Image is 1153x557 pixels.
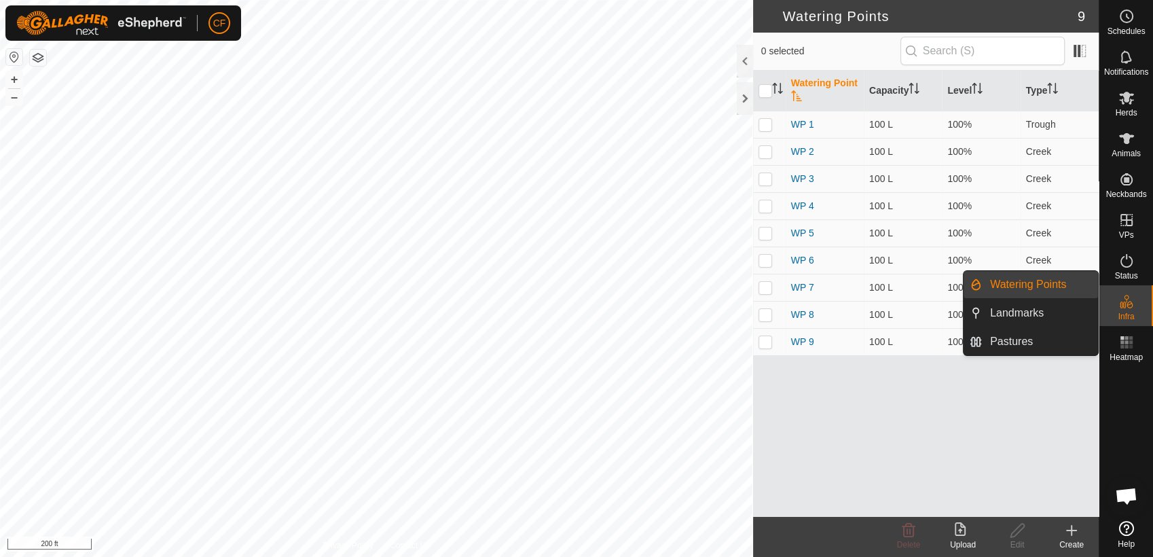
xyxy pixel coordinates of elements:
td: Creek [1021,138,1099,165]
span: Heatmap [1110,353,1143,361]
button: Map Layers [30,50,46,66]
span: Schedules [1107,27,1145,35]
div: Edit [990,539,1044,551]
span: Status [1114,272,1137,280]
td: Creek [1021,165,1099,192]
span: Animals [1112,149,1141,158]
li: Watering Points [964,271,1098,298]
span: Watering Points [990,276,1066,293]
th: Type [1021,71,1099,111]
th: Level [942,71,1020,111]
th: Watering Point [786,71,864,111]
div: 100% [947,118,1014,132]
a: WP 2 [791,146,814,157]
td: Trough [1021,111,1099,138]
span: 0 selected [761,44,900,58]
td: Creek [1021,219,1099,247]
span: Landmarks [990,305,1044,321]
a: Privacy Policy [323,539,373,552]
div: 100% [947,308,1014,322]
div: 100% [947,253,1014,268]
span: Delete [897,540,921,550]
a: WP 4 [791,200,814,211]
a: Watering Points [982,271,1098,298]
th: Capacity [864,71,942,111]
td: 100 L [864,165,942,192]
p-sorticon: Activate to sort [791,92,802,103]
div: Create [1044,539,1099,551]
div: 100% [947,145,1014,159]
li: Landmarks [964,300,1098,327]
button: – [6,89,22,105]
a: WP 1 [791,119,814,130]
button: + [6,71,22,88]
div: 100% [947,172,1014,186]
span: Neckbands [1105,190,1146,198]
a: WP 5 [791,228,814,238]
span: 9 [1078,6,1085,26]
p-sorticon: Activate to sort [1047,85,1058,96]
td: 100 L [864,247,942,274]
span: Pastures [990,334,1033,350]
a: Landmarks [982,300,1098,327]
td: Creek [1021,247,1099,274]
input: Search (S) [900,37,1065,65]
td: 100 L [864,328,942,355]
td: Creek [1021,192,1099,219]
a: WP 7 [791,282,814,293]
div: 100% [947,199,1014,213]
li: Pastures [964,328,1098,355]
td: 100 L [864,219,942,247]
td: 100 L [864,192,942,219]
a: Help [1099,516,1153,554]
td: 100 L [864,274,942,301]
a: Contact Us [390,539,430,552]
h2: Watering Points [761,8,1078,24]
div: 100% [947,281,1014,295]
td: 100 L [864,111,942,138]
a: WP 9 [791,336,814,347]
span: Infra [1118,312,1134,321]
span: VPs [1118,231,1133,239]
p-sorticon: Activate to sort [972,85,983,96]
div: Upload [936,539,990,551]
a: WP 8 [791,309,814,320]
span: Notifications [1104,68,1148,76]
button: Reset Map [6,49,22,65]
span: Help [1118,540,1135,548]
div: 100% [947,335,1014,349]
div: Open chat [1106,475,1147,516]
a: Pastures [982,328,1098,355]
p-sorticon: Activate to sort [772,85,783,96]
div: 100% [947,226,1014,240]
p-sorticon: Activate to sort [909,85,919,96]
img: Gallagher Logo [16,11,186,35]
td: 100 L [864,138,942,165]
td: 100 L [864,301,942,328]
span: CF [213,16,226,31]
a: WP 3 [791,173,814,184]
a: WP 6 [791,255,814,266]
span: Herds [1115,109,1137,117]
